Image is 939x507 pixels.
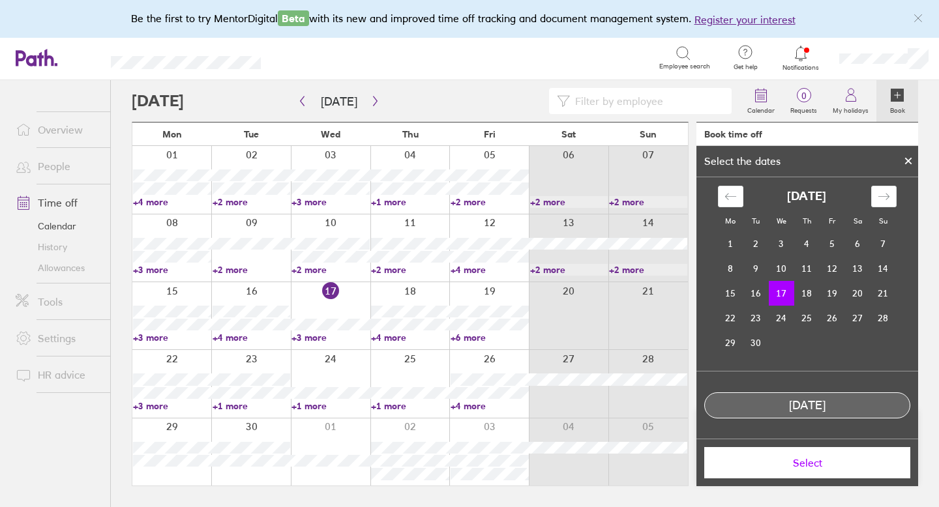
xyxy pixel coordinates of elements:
[752,216,760,225] small: Tu
[5,190,110,216] a: Time off
[718,256,743,281] td: Monday, September 8, 2025
[718,231,743,256] td: Monday, September 1, 2025
[561,129,576,139] span: Sat
[845,281,871,306] td: Saturday, September 20, 2025
[5,325,110,351] a: Settings
[820,281,845,306] td: Friday, September 19, 2025
[278,10,309,26] span: Beta
[705,399,910,413] div: [DATE]
[694,12,796,27] button: Register your interest
[739,103,782,115] label: Calendar
[371,400,449,412] a: +1 more
[5,257,110,278] a: Allowances
[451,400,529,412] a: +4 more
[769,256,794,281] td: Wednesday, September 10, 2025
[133,196,211,208] a: +4 more
[739,80,782,122] a: Calendar
[743,256,769,281] td: Tuesday, September 9, 2025
[718,306,743,330] td: Monday, September 22, 2025
[371,332,449,343] a: +4 more
[291,264,370,276] a: +2 more
[310,91,368,112] button: [DATE]
[133,264,211,276] a: +3 more
[704,174,911,371] div: Calendar
[402,129,419,139] span: Thu
[213,400,291,412] a: +1 more
[803,216,811,225] small: Th
[871,186,897,207] div: Move forward to switch to the next month.
[825,80,876,122] a: My holidays
[820,231,845,256] td: Friday, September 5, 2025
[131,10,809,27] div: Be the first to try MentorDigital with its new and improved time off tracking and document manage...
[451,332,529,343] a: +6 more
[782,103,825,115] label: Requests
[743,330,769,355] td: Tuesday, September 30, 2025
[371,196,449,208] a: +1 more
[882,103,913,115] label: Book
[777,216,786,225] small: We
[743,281,769,306] td: Tuesday, September 16, 2025
[871,281,896,306] td: Sunday, September 21, 2025
[845,231,871,256] td: Saturday, September 6, 2025
[724,63,767,71] span: Get help
[659,63,710,70] span: Employee search
[213,332,291,343] a: +4 more
[133,400,211,412] a: +3 more
[5,362,110,388] a: HR advice
[5,153,110,179] a: People
[162,129,182,139] span: Mon
[782,91,825,101] span: 0
[820,306,845,330] td: Friday, September 26, 2025
[640,129,657,139] span: Sun
[713,457,901,469] span: Select
[291,196,370,208] a: +3 more
[769,306,794,330] td: Wednesday, September 24, 2025
[871,256,896,281] td: Sunday, September 14, 2025
[244,129,259,139] span: Tue
[718,186,743,207] div: Move backward to switch to the previous month.
[5,216,110,237] a: Calendar
[780,64,822,72] span: Notifications
[718,330,743,355] td: Monday, September 29, 2025
[609,196,687,208] a: +2 more
[825,103,876,115] label: My holidays
[5,289,110,315] a: Tools
[530,264,608,276] a: +2 more
[743,231,769,256] td: Tuesday, September 2, 2025
[5,237,110,257] a: History
[769,281,794,306] td: Selected. Wednesday, September 17, 2025
[769,231,794,256] td: Wednesday, September 3, 2025
[570,89,724,113] input: Filter by employee
[879,216,887,225] small: Su
[451,264,529,276] a: +4 more
[704,129,762,139] div: Book time off
[794,231,820,256] td: Thursday, September 4, 2025
[484,129,496,139] span: Fri
[696,155,788,167] div: Select the dates
[743,306,769,330] td: Tuesday, September 23, 2025
[296,51,329,63] div: Search
[871,231,896,256] td: Sunday, September 7, 2025
[794,281,820,306] td: Thursday, September 18, 2025
[854,216,862,225] small: Sa
[876,80,918,122] a: Book
[845,256,871,281] td: Saturday, September 13, 2025
[871,306,896,330] td: Sunday, September 28, 2025
[530,196,608,208] a: +2 more
[371,264,449,276] a: +2 more
[213,196,291,208] a: +2 more
[321,129,340,139] span: Wed
[291,332,370,343] a: +3 more
[133,332,211,343] a: +3 more
[787,190,826,203] strong: [DATE]
[780,44,822,72] a: Notifications
[718,281,743,306] td: Monday, September 15, 2025
[291,400,370,412] a: +1 more
[820,256,845,281] td: Friday, September 12, 2025
[845,306,871,330] td: Saturday, September 27, 2025
[5,117,110,143] a: Overview
[704,447,910,478] button: Select
[609,264,687,276] a: +2 more
[794,306,820,330] td: Thursday, September 25, 2025
[451,196,529,208] a: +2 more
